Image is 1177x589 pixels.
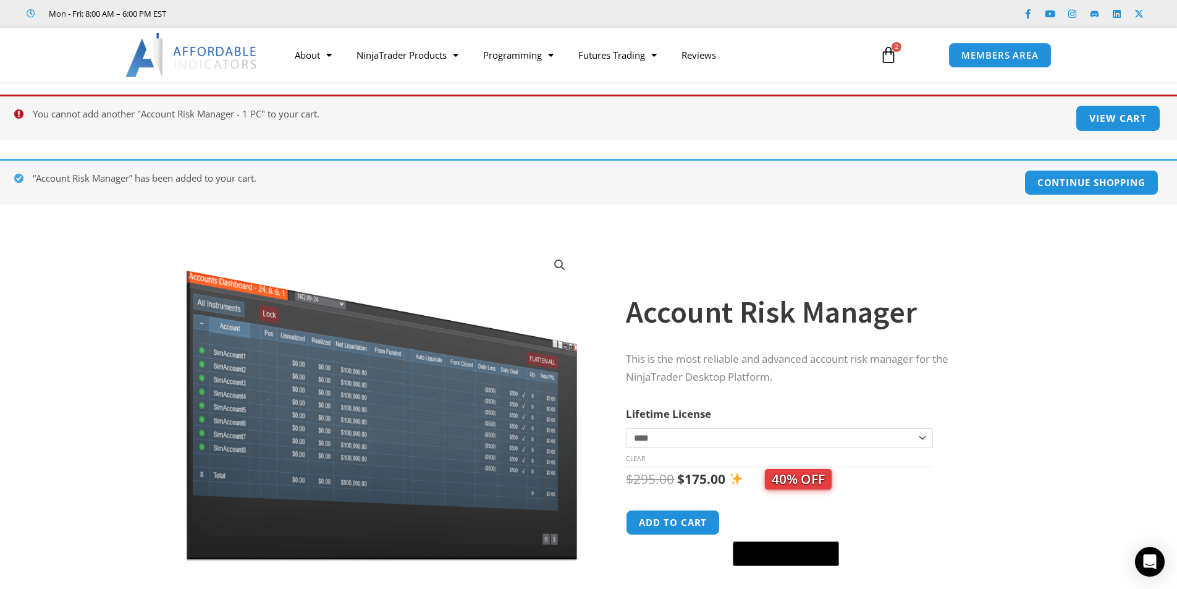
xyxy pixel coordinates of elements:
[892,42,901,52] span: 2
[626,350,987,386] p: This is the most reliable and advanced account risk manager for the NinjaTrader Desktop Platform.
[184,7,369,20] iframe: Customer reviews powered by Trustpilot
[765,469,832,489] span: 40% OFF
[1076,105,1161,132] a: View cart
[46,6,166,21] span: Mon - Fri: 8:00 AM – 6:00 PM EST
[626,454,645,463] a: Clear options
[626,470,674,488] bdi: 295.00
[33,106,1159,123] li: You cannot add another "Account Risk Manager - 1 PC" to your cart.
[677,470,725,488] bdi: 175.00
[961,51,1039,60] span: MEMBERS AREA
[626,470,633,488] span: $
[948,43,1052,68] a: MEMBERS AREA
[125,33,258,77] img: LogoAI | Affordable Indicators – NinjaTrader
[471,41,566,69] a: Programming
[730,508,842,538] iframe: Secure express checkout frame
[566,41,669,69] a: Futures Trading
[626,574,987,585] iframe: PayPal Message 1
[626,510,720,535] button: Add to cart
[861,37,916,73] a: 2
[677,470,685,488] span: $
[549,254,571,276] a: View full-screen image gallery
[1135,547,1165,577] div: Open Intercom Messenger
[626,407,711,421] label: Lifetime License
[730,472,743,485] img: ✨
[626,290,987,334] h1: Account Risk Manager
[282,41,866,69] nav: Menu
[733,541,839,566] button: Buy with GPay
[282,41,344,69] a: About
[344,41,471,69] a: NinjaTrader Products
[1024,170,1158,195] a: Continue shopping
[669,41,728,69] a: Reviews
